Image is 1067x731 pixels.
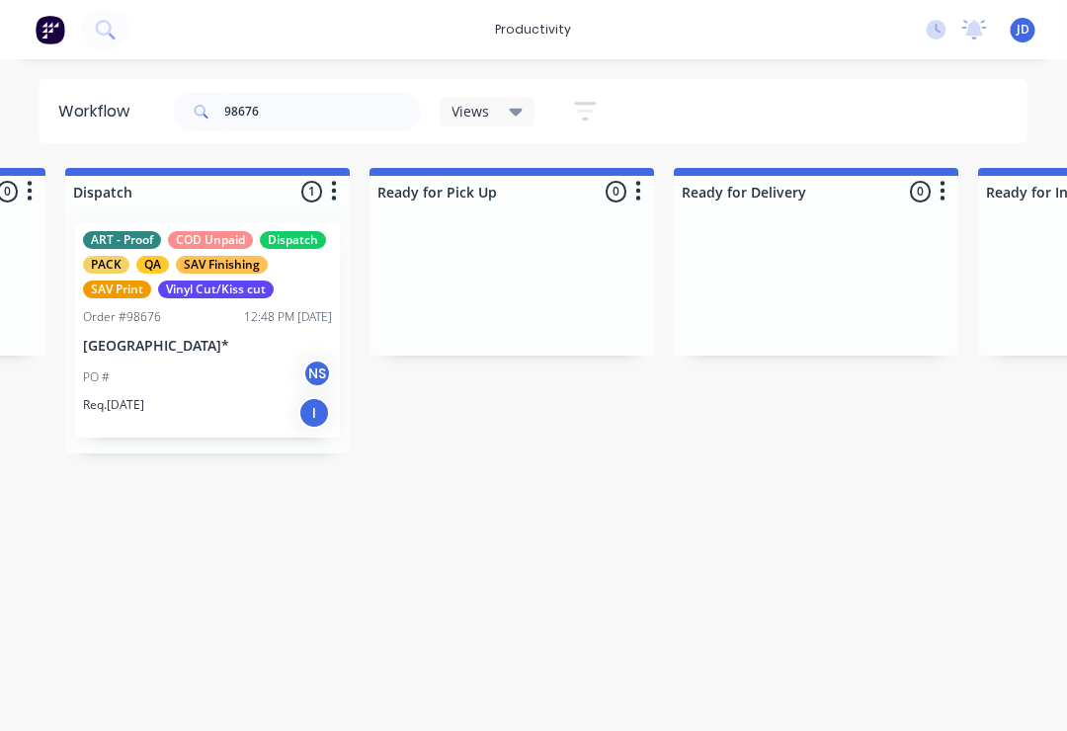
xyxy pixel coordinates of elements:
[84,281,152,298] div: SAV Print
[299,397,331,429] div: I
[245,308,333,326] div: 12:48 PM [DATE]
[84,231,162,249] div: ART - Proof
[169,231,254,249] div: COD Unpaid
[225,92,421,131] input: Search for orders...
[261,231,327,249] div: Dispatch
[84,338,333,355] p: [GEOGRAPHIC_DATA]*
[177,256,269,274] div: SAV Finishing
[452,101,490,122] span: Views
[84,308,162,326] div: Order #98676
[76,223,341,438] div: ART - ProofCOD UnpaidDispatchPACKQASAV FinishingSAV PrintVinyl Cut/Kiss cutOrder #9867612:48 PM [...
[84,396,145,414] p: Req. [DATE]
[84,368,111,386] p: PO #
[159,281,275,298] div: Vinyl Cut/Kiss cut
[36,15,65,44] img: Factory
[303,359,333,388] div: NS
[137,256,170,274] div: QA
[59,100,140,123] div: Workflow
[84,256,130,274] div: PACK
[1017,21,1029,39] span: JD
[486,15,582,44] div: productivity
